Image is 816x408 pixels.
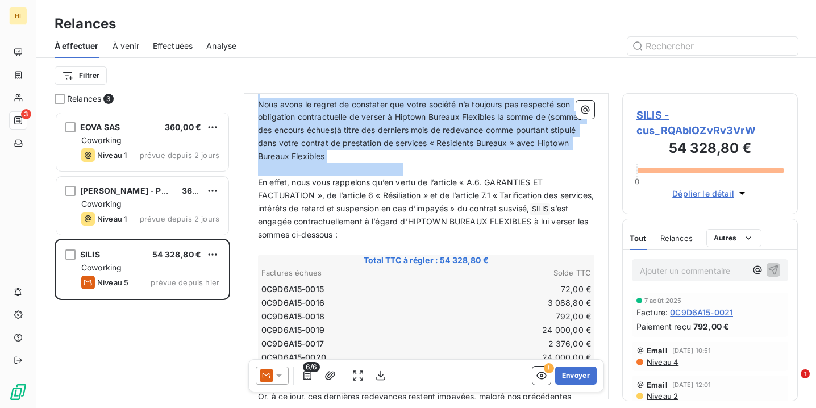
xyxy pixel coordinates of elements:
[555,367,597,385] button: Envoyer
[258,99,584,161] span: Nous avons le regret de constater que votre société n’a toujours pas respecté son obligation cont...
[261,297,324,309] span: 0C9D6A15-0016
[80,186,253,195] span: [PERSON_NAME] - PERSEUS BIOMICS BVBA
[647,380,668,389] span: Email
[427,283,592,295] td: 72,00 €
[9,111,27,130] a: 3
[646,357,678,367] span: Niveau 4
[80,249,100,259] span: SILIS
[182,186,218,195] span: 360,00 €
[627,37,798,55] input: Rechercher
[427,324,592,336] td: 24 000,00 €
[165,122,201,132] span: 360,00 €
[113,40,139,52] span: À venir
[427,310,592,323] td: 792,00 €
[81,263,122,272] span: Coworking
[55,14,116,34] h3: Relances
[258,203,590,240] span: s’est engagée contractuellement à l’égard d’HIPTOWN BUREAUX FLEXIBLES à lui verser les sommes...
[801,369,810,378] span: 1
[706,229,761,247] button: Autres
[672,381,711,388] span: [DATE] 12:01
[427,351,592,364] td: 24 000,00 €
[670,306,733,318] span: 0C9D6A15-0021
[636,306,668,318] span: Facture :
[693,320,729,332] span: 792,00 €
[81,199,122,209] span: Coworking
[140,151,219,160] span: prévue depuis 2 jours
[646,392,678,401] span: Niveau 2
[80,122,120,132] span: EOVA SAS
[9,7,27,25] div: HI
[636,138,784,161] h3: 54 328,80 €
[261,352,326,363] span: 0C9D6A15-0020
[258,177,596,213] span: En effet, nous vous rappelons qu’en vertu de l’article « A.6. GARANTIES ET FACTURATION », de l’ar...
[427,297,592,309] td: 3 088,80 €
[97,151,127,160] span: Niveau 1
[261,311,324,322] span: 0C9D6A15-0018
[55,40,99,52] span: À effectuer
[636,107,784,138] span: SILIS - cus_RQAbIOZvRv3VrW
[261,324,324,336] span: 0C9D6A15-0019
[97,278,128,287] span: Niveau 5
[669,187,751,200] button: Déplier le détail
[303,362,320,372] span: 6/6
[260,255,593,266] span: Total TTC à régler : 54 328,80 €
[261,338,324,349] span: 0C9D6A15-0017
[427,267,592,279] th: Solde TTC
[67,93,101,105] span: Relances
[660,234,693,243] span: Relances
[103,94,114,104] span: 3
[777,369,805,397] iframe: Intercom live chat
[427,338,592,350] td: 2 376,00 €
[644,297,682,304] span: 7 août 2025
[9,383,27,401] img: Logo LeanPay
[630,234,647,243] span: Tout
[55,66,107,85] button: Filtrer
[672,347,711,354] span: [DATE] 10:51
[636,320,691,332] span: Paiement reçu
[81,135,122,145] span: Coworking
[206,40,236,52] span: Analyse
[530,203,551,216] span: SILIS
[21,109,31,119] span: 3
[261,284,324,295] span: 0C9D6A15-0015
[140,214,219,223] span: prévue depuis 2 jours
[672,188,734,199] span: Déplier le détail
[261,267,426,279] th: Factures échues
[635,177,639,186] span: 0
[97,214,127,223] span: Niveau 1
[647,346,668,355] span: Email
[153,40,193,52] span: Effectuées
[152,249,201,259] span: 54 328,80 €
[151,278,219,287] span: prévue depuis hier
[55,111,230,408] div: grid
